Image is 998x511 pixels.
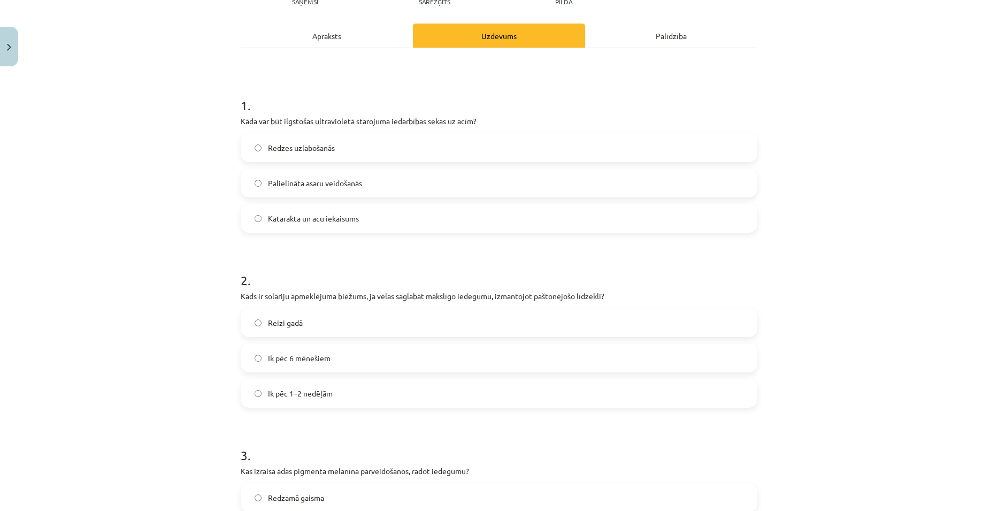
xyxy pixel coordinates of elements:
[241,24,413,48] div: Apraksts
[241,116,757,127] p: Kāda var būt ilgstošas ultravioletā starojuma iedarbības sekas uz acīm?
[255,180,262,187] input: Palielināta asaru veidošanās
[268,317,303,329] span: Reizi gadā
[255,494,262,501] input: Redzamā gaisma
[268,178,362,189] span: Palielināta asaru veidošanās
[7,44,11,51] img: icon-close-lesson-0947bae3869378f0d4975bcd49f059093ad1ed9edebbc8119c70593378902aed.svg
[255,144,262,151] input: Redzes uzlabošanās
[241,79,757,112] h1: 1 .
[241,254,757,287] h1: 2 .
[268,492,324,504] span: Redzamā gaisma
[241,291,757,302] p: Kāds ir solāriju apmeklējuma biežums, ja vēlas saglabāt mākslīgo iedegumu, izmantojot paštonējošo...
[255,319,262,326] input: Reizi gadā
[255,215,262,222] input: Katarakta un acu iekaisums
[268,353,331,364] span: Ik pēc 6 mēnešiem
[268,213,359,224] span: Katarakta un acu iekaisums
[268,142,335,154] span: Redzes uzlabošanās
[268,388,333,399] span: Ik pēc 1–2 nedēļām
[255,355,262,362] input: Ik pēc 6 mēnešiem
[241,429,757,462] h1: 3 .
[413,24,585,48] div: Uzdevums
[241,466,757,477] p: Kas izraisa ādas pigmenta melanīna pārveidošanos, radot iedegumu?
[585,24,757,48] div: Palīdzība
[255,390,262,397] input: Ik pēc 1–2 nedēļām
